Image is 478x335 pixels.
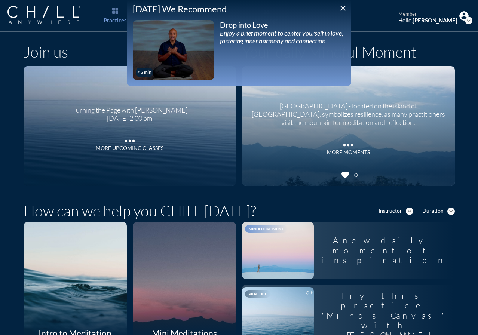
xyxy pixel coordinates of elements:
[398,17,457,24] div: Hello,
[413,17,457,24] strong: [PERSON_NAME]
[249,227,284,231] span: Mindful Moment
[249,292,267,296] span: Practice
[24,202,256,220] h1: How can we help you CHILL [DATE]?
[220,29,345,45] div: Enjoy a brief moment to center yourself in love, fostering inner harmony and connection.
[459,11,469,21] img: Profile icon
[341,138,356,149] i: more_horiz
[7,6,80,24] img: Company Logo
[406,208,413,215] i: expand_more
[133,4,345,15] div: [DATE] We Recommend
[465,17,472,24] i: expand_more
[96,145,163,151] div: More Upcoming Classes
[122,133,137,145] i: more_horiz
[72,101,187,114] div: Turning the Page with [PERSON_NAME]
[137,70,151,75] div: < 2 min
[338,4,347,13] i: close
[251,96,445,126] div: [GEOGRAPHIC_DATA] - located on the island of [GEOGRAPHIC_DATA], symbolizes resilience, as many pr...
[422,208,444,214] div: Duration
[352,171,358,178] div: 0
[379,208,402,214] div: Instructor
[341,170,350,179] i: favorite
[104,17,127,24] div: Practices
[72,114,187,123] div: [DATE] 2:00 pm
[220,20,345,29] div: Drop into Love
[398,11,457,17] div: member
[314,230,455,271] div: A new daily moment of inspiration
[24,43,68,61] h1: Join us
[447,208,455,215] i: expand_more
[327,149,370,156] div: MORE MOMENTS
[112,8,118,14] img: List
[7,6,95,25] a: Company Logo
